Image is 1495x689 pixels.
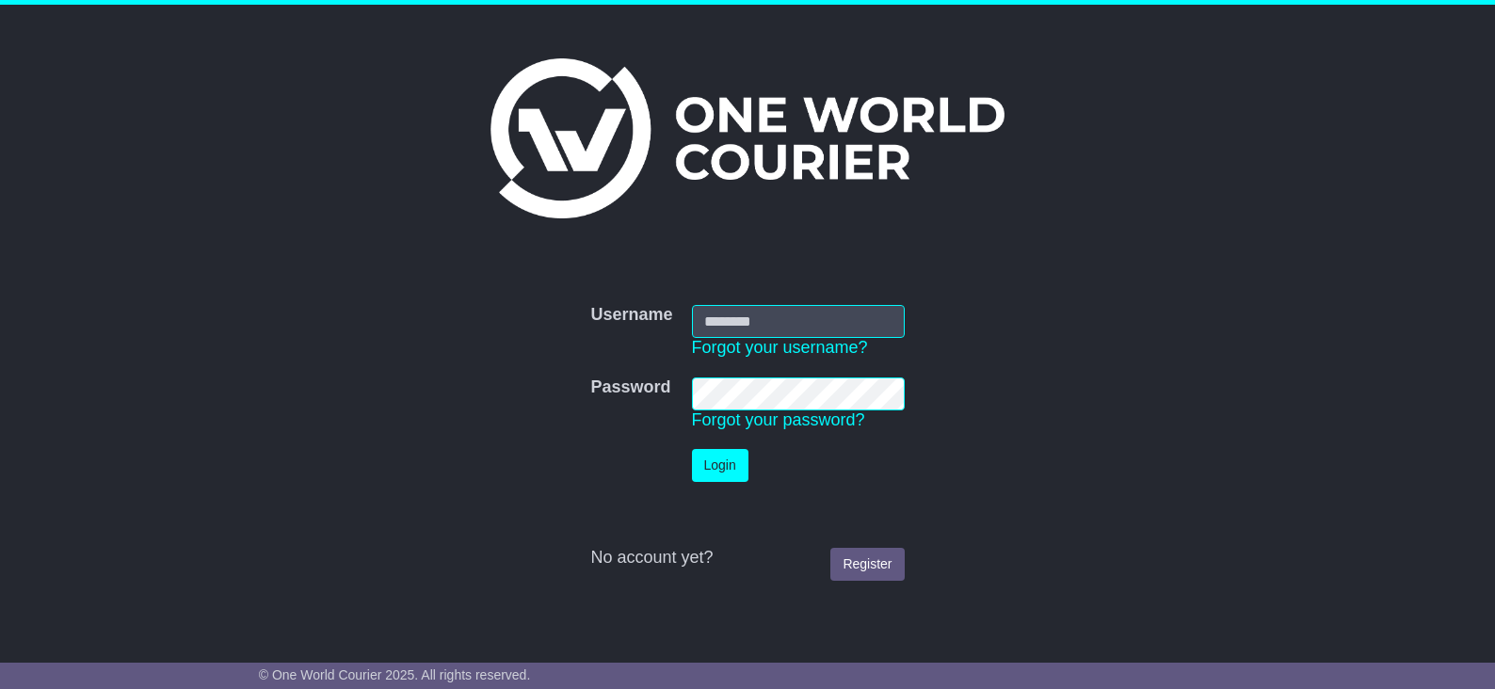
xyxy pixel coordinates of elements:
[590,305,672,326] label: Username
[259,667,531,682] span: © One World Courier 2025. All rights reserved.
[692,338,868,357] a: Forgot your username?
[590,377,670,398] label: Password
[692,410,865,429] a: Forgot your password?
[830,548,904,581] a: Register
[490,58,1005,218] img: One World
[692,449,748,482] button: Login
[590,548,904,569] div: No account yet?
